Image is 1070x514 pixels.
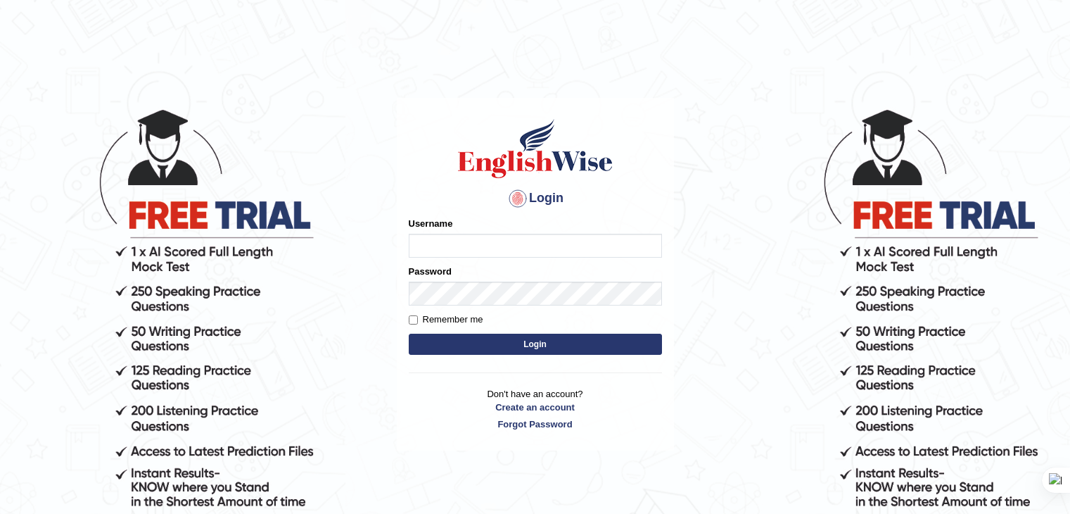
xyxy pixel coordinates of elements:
a: Create an account [409,401,662,414]
h4: Login [409,187,662,210]
input: Remember me [409,315,418,325]
img: Logo of English Wise sign in for intelligent practice with AI [455,117,616,180]
a: Forgot Password [409,418,662,431]
button: Login [409,334,662,355]
label: Username [409,217,453,230]
label: Remember me [409,313,483,327]
p: Don't have an account? [409,387,662,431]
label: Password [409,265,452,278]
